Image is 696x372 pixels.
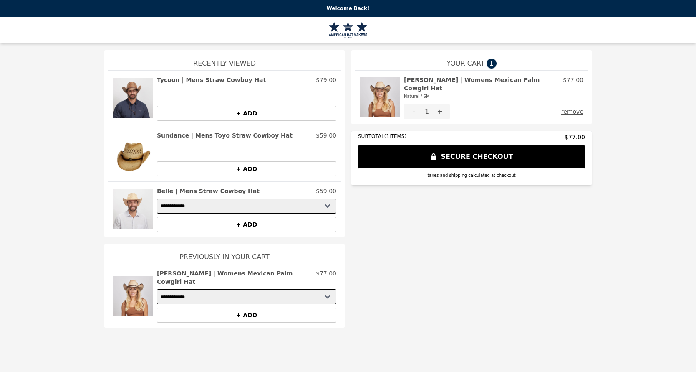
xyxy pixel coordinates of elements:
div: Natural / SM [404,92,560,101]
button: remove [561,104,583,119]
span: ( 1 ITEMS) [384,133,406,139]
button: + [430,104,450,119]
img: Lucas | Womens Mexican Palm Cowgirl Hat [113,269,153,323]
p: $77.00 [563,76,583,84]
button: + ADD [157,217,336,232]
button: + ADD [157,308,336,323]
button: + ADD [157,161,336,176]
p: $59.00 [316,131,336,140]
div: taxes and shipping calculated at checkout [358,172,585,178]
div: 1 [424,104,430,119]
h2: Tycoon | Mens Straw Cowboy Hat [157,76,266,84]
button: - [404,104,424,119]
h2: [PERSON_NAME] | Womens Mexican Palm Cowgirl Hat [157,269,313,286]
p: $77.00 [316,269,336,286]
img: Brand Logo [329,22,368,38]
h1: Previously In Your Cart [108,244,341,264]
select: Select a product variant [157,199,336,214]
span: YOUR CART [446,59,484,69]
button: SECURE CHECKOUT [358,145,585,169]
select: Select a product variant [157,289,336,304]
p: $59.00 [316,187,336,195]
span: SUBTOTAL [358,133,384,139]
h1: Recently Viewed [108,50,341,70]
img: Belle | Mens Straw Cowboy Hat [113,187,153,232]
h2: Sundance | Mens Toyo Straw Cowboy Hat [157,131,293,140]
button: + ADD [157,106,336,121]
img: Tycoon | Mens Straw Cowboy Hat [113,76,153,121]
img: Lucas | Womens Mexican Palm Cowgirl Hat [360,76,400,119]
h2: [PERSON_NAME] | Womens Mexican Palm Cowgirl Hat [404,76,560,101]
img: Sundance | Mens Toyo Straw Cowboy Hat [113,131,153,176]
p: $79.00 [316,76,336,84]
p: Welcome Back! [5,5,691,12]
span: 1 [487,59,497,69]
span: $77.00 [565,133,585,141]
h2: Belle | Mens Straw Cowboy Hat [157,187,260,195]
